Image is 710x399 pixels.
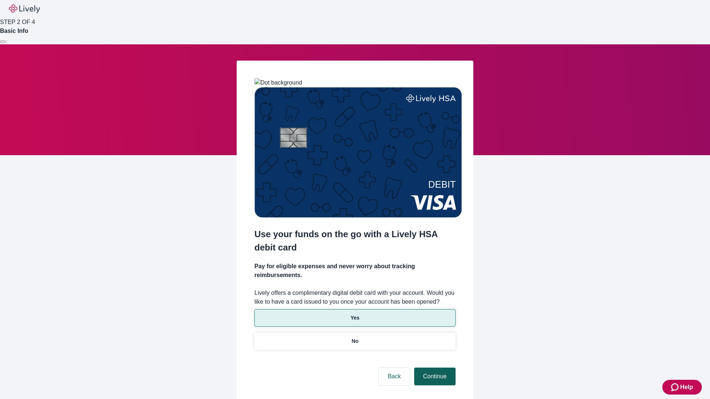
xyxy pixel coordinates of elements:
[352,337,359,345] p: No
[254,228,456,254] h2: Use your funds on the go with a Lively HSA debit card
[379,368,410,385] button: Back
[254,332,456,350] button: No
[254,289,456,306] label: Lively offers a complimentary digital debit card with your account. Would you like to have a card...
[351,314,359,322] p: Yes
[9,4,40,13] img: Lively
[254,78,302,87] img: Dot background
[671,383,680,392] svg: Zendesk support icon
[254,87,462,218] img: Debit card
[680,383,693,392] span: Help
[254,262,456,280] h4: Pay for eligible expenses and never worry about tracking reimbursements.
[414,368,456,385] button: Continue
[662,380,702,395] button: Zendesk support iconHelp
[254,309,456,327] button: Yes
